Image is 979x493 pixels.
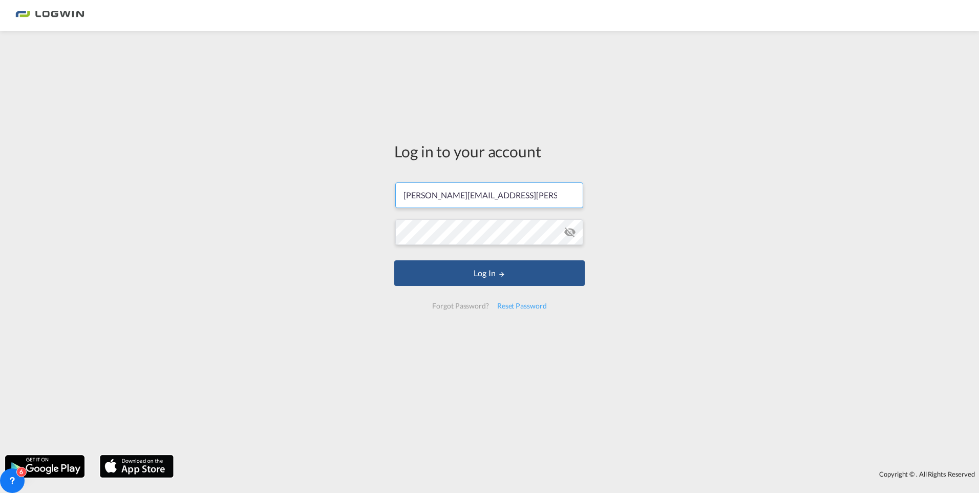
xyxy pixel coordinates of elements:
[428,297,493,315] div: Forgot Password?
[179,465,979,483] div: Copyright © . All Rights Reserved
[99,454,175,479] img: apple.png
[493,297,551,315] div: Reset Password
[394,260,585,286] button: LOGIN
[564,226,576,238] md-icon: icon-eye-off
[15,4,84,27] img: bc73a0e0d8c111efacd525e4c8ad7d32.png
[4,454,86,479] img: google.png
[395,182,583,208] input: Enter email/phone number
[394,140,585,162] div: Log in to your account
